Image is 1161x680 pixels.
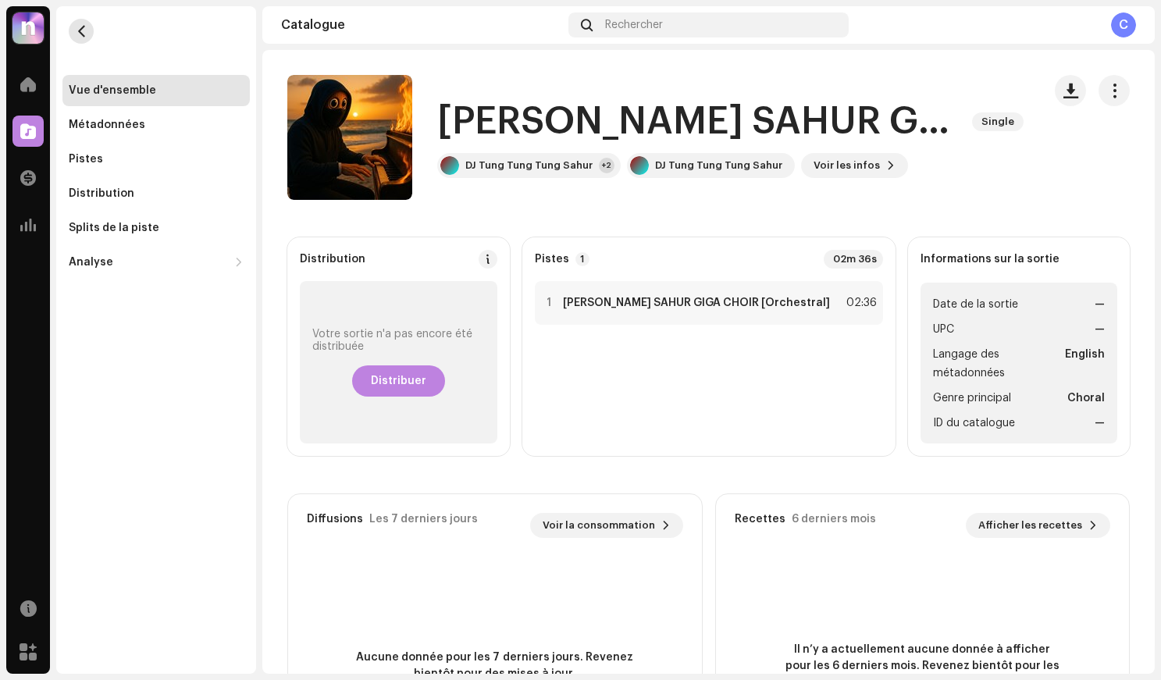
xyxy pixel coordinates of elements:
[69,84,156,97] div: Vue d'ensemble
[801,153,908,178] button: Voir les infos
[599,158,614,173] div: +2
[824,250,883,269] div: 02m 36s
[69,187,134,200] div: Distribution
[792,513,876,525] div: 6 derniers mois
[543,510,655,541] span: Voir la consommation
[62,109,250,141] re-m-nav-item: Métadonnées
[933,320,954,339] span: UPC
[369,513,478,525] div: Les 7 derniers jours
[921,253,1060,265] strong: Informations sur la sortie
[352,365,445,397] button: Distribuer
[300,253,365,265] div: Distribution
[371,365,426,397] span: Distribuer
[966,513,1110,538] button: Afficher les recettes
[62,75,250,106] re-m-nav-item: Vue d'ensemble
[933,389,1011,408] span: Genre principal
[465,159,593,172] div: DJ Tung Tung Tung Sahur
[1067,389,1105,408] strong: Choral
[437,97,960,147] h1: [PERSON_NAME] SAHUR GIGA CHOIR [Orchestral]
[62,247,250,278] re-m-nav-dropdown: Analyse
[62,144,250,175] re-m-nav-item: Pistes
[1095,295,1105,314] strong: —
[535,253,569,265] strong: Pistes
[307,513,363,525] div: Diffusions
[933,345,1063,383] span: Langage des métadonnées
[814,150,880,181] span: Voir les infos
[1111,12,1136,37] div: C
[1095,320,1105,339] strong: —
[312,328,485,353] div: Votre sortie n'a pas encore été distribuée
[12,12,44,44] img: 39a81664-4ced-4598-a294-0293f18f6a76
[933,414,1015,433] span: ID du catalogue
[530,513,683,538] button: Voir la consommation
[978,510,1082,541] span: Afficher les recettes
[1065,345,1105,383] strong: English
[1095,414,1105,433] strong: —
[69,256,113,269] div: Analyse
[972,112,1024,131] span: Single
[281,19,562,31] div: Catalogue
[563,297,830,309] strong: [PERSON_NAME] SAHUR GIGA CHOIR [Orchestral]
[575,252,589,266] p-badge: 1
[655,159,782,172] div: DJ Tung Tung Tung Sahur
[605,19,663,31] span: Rechercher
[69,119,145,131] div: Métadonnées
[842,294,877,312] div: 02:36
[69,222,159,234] div: Splits de la piste
[62,212,250,244] re-m-nav-item: Splits de la piste
[735,513,785,525] div: Recettes
[933,295,1018,314] span: Date de la sortie
[69,153,103,166] div: Pistes
[62,178,250,209] re-m-nav-item: Distribution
